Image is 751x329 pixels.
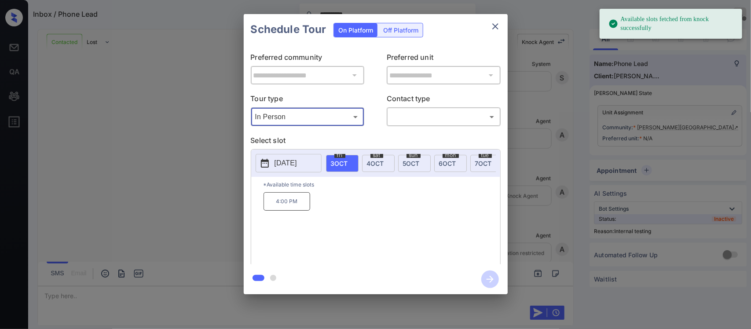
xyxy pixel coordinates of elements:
[275,158,297,168] p: [DATE]
[434,155,467,172] div: date-select
[253,110,363,124] div: In Person
[475,160,492,167] span: 7 OCT
[334,153,345,158] span: fri
[443,153,459,158] span: mon
[362,155,395,172] div: date-select
[326,155,359,172] div: date-select
[398,155,431,172] div: date-select
[264,177,500,192] p: *Available time slots
[334,23,377,37] div: On Platform
[251,93,365,107] p: Tour type
[264,192,310,211] p: 4:00 PM
[387,93,501,107] p: Contact type
[403,160,420,167] span: 5 OCT
[256,154,322,172] button: [DATE]
[251,52,365,66] p: Preferred community
[439,160,456,167] span: 6 OCT
[407,153,421,158] span: sun
[379,23,423,37] div: Off Platform
[479,153,492,158] span: tue
[244,14,333,45] h2: Schedule Tour
[387,52,501,66] p: Preferred unit
[367,160,384,167] span: 4 OCT
[470,155,503,172] div: date-select
[487,18,504,35] button: close
[608,11,735,36] div: Available slots fetched from knock successfully
[370,153,383,158] span: sat
[251,135,501,149] p: Select slot
[331,160,348,167] span: 3 OCT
